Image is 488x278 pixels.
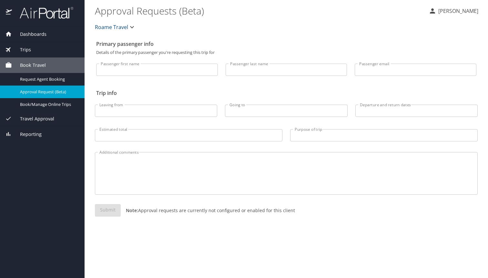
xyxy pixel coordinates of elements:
[12,46,31,53] span: Trips
[20,76,77,82] span: Request Agent Booking
[95,1,423,21] h1: Approval Requests (Beta)
[12,62,46,69] span: Book Travel
[92,21,138,34] button: Roame Travel
[121,207,295,214] p: Approval requests are currently not configured or enabled for this client
[20,101,77,108] span: Book/Manage Online Trips
[13,6,73,19] img: airportal-logo.png
[20,89,77,95] span: Approval Request (Beta)
[96,39,476,49] h2: Primary passenger info
[12,115,54,122] span: Travel Approval
[436,7,478,15] p: [PERSON_NAME]
[95,23,128,32] span: Roame Travel
[6,6,13,19] img: icon-airportal.png
[12,131,42,138] span: Reporting
[12,31,46,38] span: Dashboards
[426,5,481,17] button: [PERSON_NAME]
[126,207,138,213] strong: Note:
[96,50,476,55] p: Details of the primary passenger you're requesting this trip for
[96,88,476,98] h2: Trip info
